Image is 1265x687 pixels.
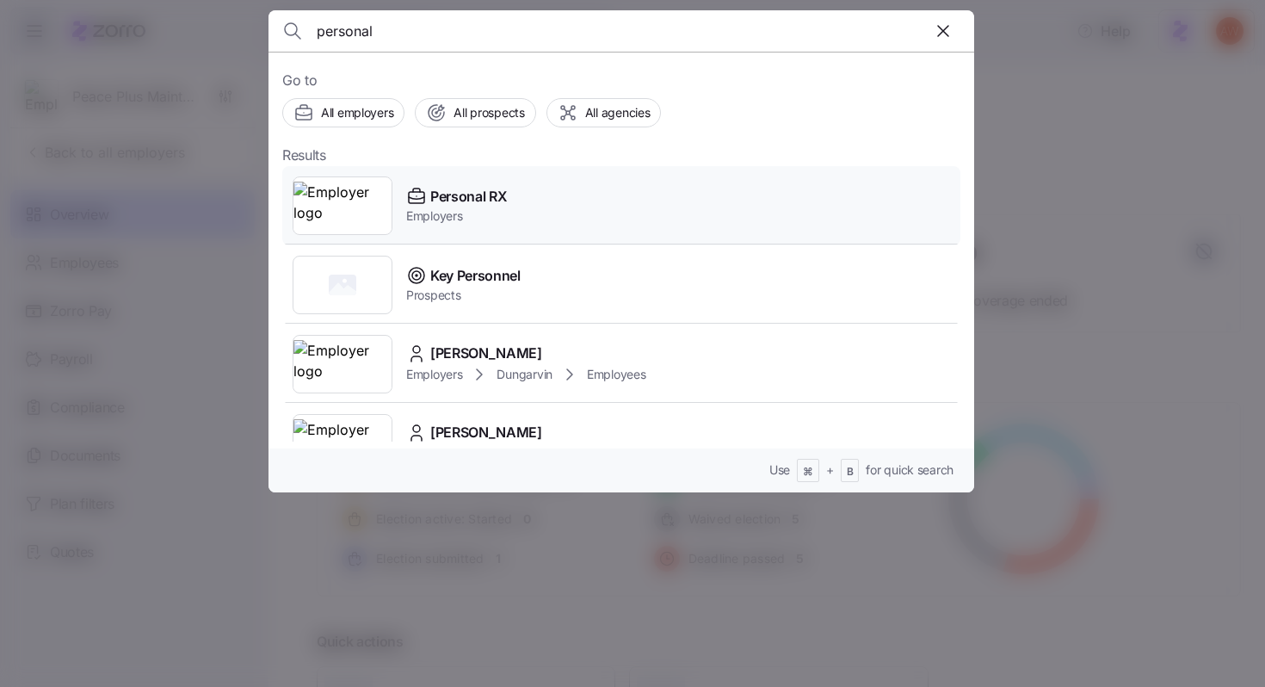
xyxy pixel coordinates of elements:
button: All agencies [546,98,662,127]
span: + [826,461,834,479]
span: Employers [406,366,462,383]
span: Dungarvin [497,366,552,383]
span: Prospects [406,287,521,304]
span: B [847,465,854,480]
button: All prospects [415,98,535,127]
span: All prospects [454,104,524,121]
span: for quick search [866,461,953,479]
span: All employers [321,104,393,121]
img: Employer logo [293,419,392,467]
span: [PERSON_NAME] [430,343,542,364]
span: Results [282,145,326,166]
span: Key Personnel [430,265,521,287]
span: Personal RX [430,186,507,207]
span: All agencies [585,104,651,121]
span: Employers [406,207,507,225]
button: All employers [282,98,404,127]
span: Use [769,461,790,479]
span: Go to [282,70,960,91]
img: Employer logo [293,182,392,230]
span: ⌘ [803,465,813,480]
img: Employer logo [293,340,392,388]
span: [PERSON_NAME] [430,422,542,443]
span: Employees [587,366,645,383]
